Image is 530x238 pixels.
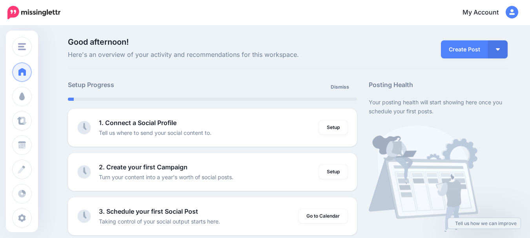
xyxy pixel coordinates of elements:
[441,40,488,58] a: Create Post
[7,6,60,19] img: Missinglettr
[319,120,348,134] a: Setup
[99,128,211,137] p: Tell us where to send your social content to.
[299,209,348,223] a: Go to Calendar
[77,165,91,179] img: clock-grey.png
[68,80,212,90] h5: Setup Progress
[99,119,177,127] b: 1. Connect a Social Profile
[319,165,348,179] a: Setup
[99,163,188,171] b: 2. Create your first Campaign
[99,207,198,215] b: 3. Schedule your first Social Post
[455,3,518,22] a: My Account
[496,48,500,51] img: arrow-down-white.png
[68,37,129,47] span: Good afternoon!
[68,50,357,60] span: Here's an overview of your activity and recommendations for this workspace.
[448,218,521,229] a: Tell us how we can improve
[369,125,478,232] img: calendar-waiting.png
[99,173,233,182] p: Turn your content into a year's worth of social posts.
[369,98,507,116] p: Your posting health will start showing here once you schedule your first posts.
[326,80,354,94] a: Dismiss
[18,43,26,50] img: menu.png
[77,209,91,223] img: clock-grey.png
[77,121,91,134] img: clock-grey.png
[99,217,220,226] p: Taking control of your social output starts here.
[369,80,507,90] h5: Posting Health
